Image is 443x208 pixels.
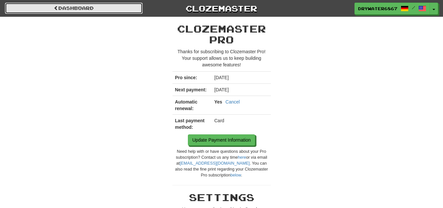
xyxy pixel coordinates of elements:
[212,84,271,96] td: [DATE]
[180,161,250,166] a: [EMAIL_ADDRESS][DOMAIN_NAME]
[175,99,197,111] strong: Automatic renewal:
[172,48,271,68] p: Thanks for subscribing to Clozemaster Pro! Your support allows us to keep building awesome features!
[214,99,222,104] strong: Yes
[5,3,143,14] a: Dashboard
[226,99,240,105] a: Cancel
[358,6,397,12] span: DryWater6867
[238,155,246,160] a: here
[212,115,271,133] td: Card
[172,192,271,203] h2: Settings
[175,87,207,92] strong: Next payment:
[354,3,430,14] a: DryWater6867 /
[412,5,415,10] span: /
[188,134,255,146] a: Update Payment Information
[172,149,271,178] div: Need help with or have questions about your Pro subscription? Contact us any time or via email at...
[175,75,197,80] strong: Pro since:
[172,23,271,45] h2: Clozemaster Pro
[231,173,241,177] a: below
[152,3,290,14] a: Clozemaster
[175,118,205,130] strong: Last payment method:
[212,72,271,84] td: [DATE]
